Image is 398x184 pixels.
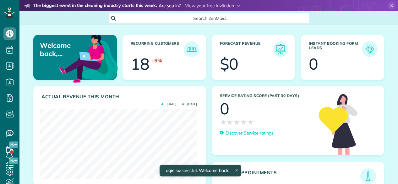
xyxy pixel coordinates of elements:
[240,117,247,128] span: ★
[182,103,197,106] span: [DATE]
[160,165,241,176] div: Login successful. Welcome back!
[220,41,273,57] h3: Forecast Revenue
[309,56,318,72] div: 0
[41,94,199,100] h3: Actual Revenue this month
[220,56,239,72] div: $0
[220,94,313,98] h3: Service Rating score (past 30 days)
[220,117,227,128] span: ★
[131,56,150,72] div: 18
[220,170,361,184] h3: [DATE] Appointments
[40,41,89,58] p: Welcome back, [PERSON_NAME]!
[247,117,254,128] span: ★
[9,141,18,148] span: New
[185,43,198,55] img: icon_recurring_customers-cf858462ba22bcd05b5a5880d41d6543d210077de5bb9ebc9590e49fd87d84ed.png
[362,170,374,182] img: icon_todays_appointments-901f7ab196bb0bea1936b74009e4eb5ffbc2d2711fa7634e0d609ed5ef32b18b.png
[363,43,376,55] img: icon_form_leads-04211a6a04a5b2264e4ee56bc0799ec3eb69b7e499cbb523a139df1d13a81ae0.png
[152,57,162,64] div: -5%
[58,27,119,89] img: dashboard_welcome-42a62b7d889689a78055ac9021e634bf52bae3f8056760290aed330b23ab8690.png
[25,11,276,19] li: The world’s leading virtual event for cleaning business owners.
[33,3,157,9] strong: The biggest event in the cleaning industry starts this week.
[159,3,181,9] span: Are you in?
[233,117,240,128] span: ★
[131,41,184,57] h3: Recurring Customers
[220,101,229,117] div: 0
[309,41,362,57] h3: Instant Booking Form Leads
[226,130,274,136] p: Discover Service ratings
[274,43,287,55] img: icon_forecast_revenue-8c13a41c7ed35a8dcfafea3cbb826a0462acb37728057bba2d056411b612bbbe.png
[220,130,274,136] a: Discover Service ratings
[226,117,233,128] span: ★
[161,103,176,106] span: [DATE]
